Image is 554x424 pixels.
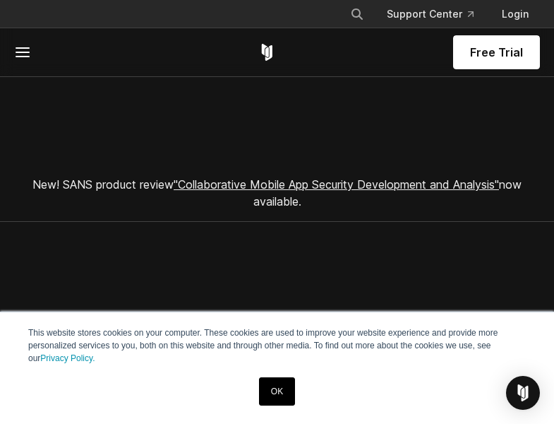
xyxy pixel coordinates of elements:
div: Open Intercom Messenger [506,376,540,410]
a: Corellium Home [258,44,276,61]
span: New! SANS product review now available. [32,177,522,208]
a: OK [259,377,295,406]
a: Privacy Policy. [40,353,95,363]
a: Login [490,1,540,27]
a: Support Center [375,1,485,27]
a: Free Trial [453,35,540,69]
a: "Collaborative Mobile App Security Development and Analysis" [174,177,499,192]
button: Search [344,1,370,27]
p: This website stores cookies on your computer. These cookies are used to improve your website expe... [28,326,526,365]
span: Free Trial [470,44,523,61]
div: Navigation Menu [339,1,540,27]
